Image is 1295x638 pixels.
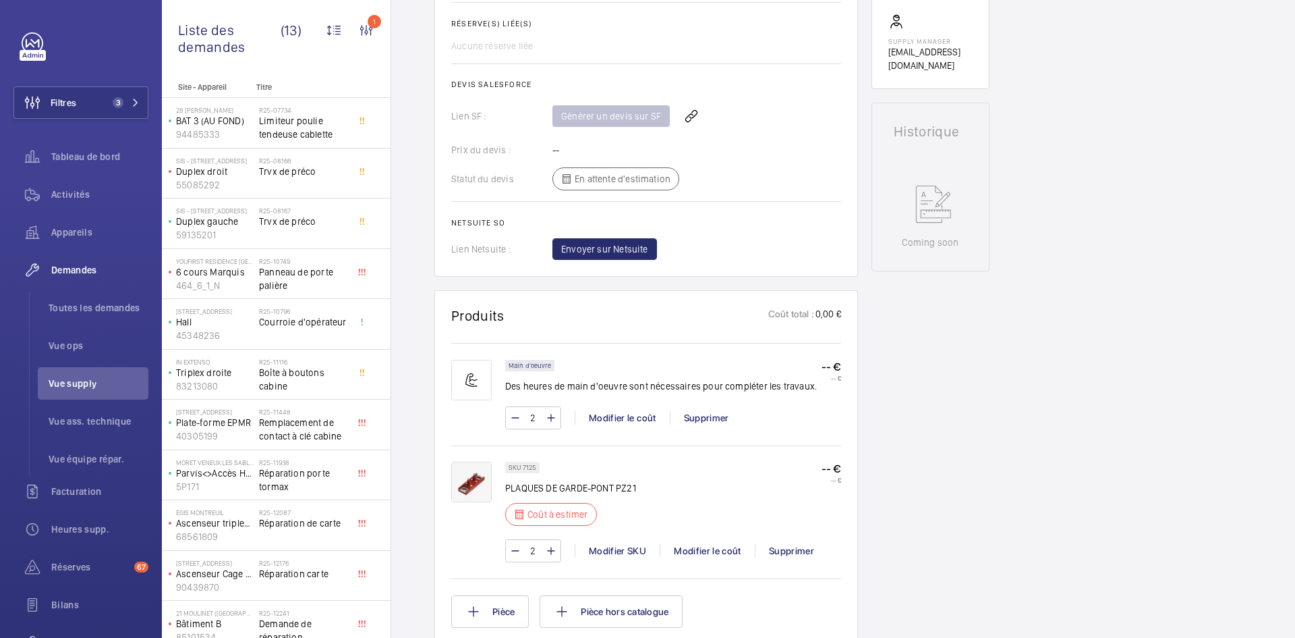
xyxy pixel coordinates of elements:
p: Hall [176,315,254,329]
span: Boîte à boutons cabine [259,366,348,393]
p: 83213080 [176,379,254,393]
p: SKU 7125 [509,465,536,470]
h2: Devis Salesforce [451,80,841,89]
button: Filtres3 [13,86,148,119]
span: Trvx de préco [259,165,348,178]
p: Des heures de main d'oeuvre sont nécessaires pour compléter les travaux. [505,379,817,393]
p: 55085292 [176,178,254,192]
span: Filtres [51,96,76,109]
p: IN EXTENSO [176,358,254,366]
p: Coming soon [902,236,958,249]
p: Titre [256,82,345,92]
span: Activités [51,188,148,201]
p: -- € [822,360,841,374]
span: Toutes les demandes [49,301,148,315]
p: PLAQUES DE GARDE-PONT PZ21 [505,481,636,495]
h1: Produits [451,307,505,324]
p: Bâtiment B [176,617,254,631]
p: Site - Appareil [162,82,251,92]
button: Pièce hors catalogue [540,595,683,628]
div: Modifier SKU [575,544,660,558]
p: BAT 3 (AU FOND) [176,114,254,128]
p: EGIS MONTREUIL [176,508,254,516]
p: [STREET_ADDRESS] [176,408,254,416]
span: Limiteur poulie tendeuse cablette [259,114,348,141]
h2: Netsuite SO [451,218,841,228]
p: -- € [822,462,841,476]
h2: Réserve(s) liée(s) [451,19,841,28]
span: Facturation [51,485,148,498]
p: -- € [822,476,841,484]
p: 40305199 [176,429,254,443]
h2: R25-08166 [259,157,348,165]
span: Bilans [51,598,148,612]
div: Supprimer [670,411,743,425]
button: Envoyer sur Netsuite [552,238,657,260]
p: SIS - [STREET_ADDRESS] [176,157,254,165]
img: 6HwzLj_1pJpRH5FbfIavfU1ZzTSxn_O9SwbAeWnuEkYnbPFQ.png [451,462,492,502]
p: 94485333 [176,128,254,141]
p: [STREET_ADDRESS] [176,307,254,315]
p: [EMAIL_ADDRESS][DOMAIN_NAME] [888,45,973,72]
span: Réserves [51,560,129,574]
p: Parvis<>Accès Hall BV [176,467,254,480]
p: MORET VENEUX LES SABLONS [176,458,254,467]
span: Heures supp. [51,523,148,536]
p: SIS - [STREET_ADDRESS] [176,207,254,215]
h2: R25-07734 [259,106,348,114]
p: Main d'oeuvre [509,363,551,368]
h2: R25-12087 [259,508,348,516]
span: Vue équipe répar. [49,452,148,466]
p: Coût total : [768,307,814,324]
h2: R25-08167 [259,207,348,215]
p: Coût à estimer [527,508,588,521]
span: Réparation carte [259,567,348,581]
p: 90439870 [176,581,254,594]
h1: Historique [894,125,967,138]
p: 21 Moulinet ([GEOGRAPHIC_DATA]) [176,609,254,617]
h2: R25-10749 [259,257,348,265]
p: YouFirst Residence [GEOGRAPHIC_DATA] [176,257,254,265]
p: [STREET_ADDRESS] [176,559,254,567]
h2: R25-11448 [259,408,348,416]
p: Plate-forme EPMR [176,416,254,429]
p: Ascenseur triplex gauche A [176,516,254,530]
p: 45348236 [176,329,254,342]
span: Vue supply [49,377,148,390]
h2: R25-12241 [259,609,348,617]
p: 5P171 [176,480,254,494]
h2: R25-11116 [259,358,348,366]
span: Courroie d'opérateur [259,315,348,329]
p: Triplex droite [176,366,254,379]
p: Duplex gauche [176,215,254,228]
img: muscle-sm.svg [451,360,492,400]
h2: R25-10796 [259,307,348,315]
div: Modifier le coût [575,411,670,425]
span: Vue ass. technique [49,415,148,428]
h2: R25-12176 [259,559,348,567]
span: Réparation de carte [259,516,348,530]
span: Trvx de préco [259,215,348,228]
p: 59135201 [176,228,254,242]
span: Réparation porte tormax [259,467,348,494]
p: 28 [PERSON_NAME] [176,106,254,114]
div: Supprimer [755,544,828,558]
span: Remplacement de contact à clé cabine [259,416,348,443]
span: Tableau de bord [51,150,148,163]
p: Duplex droit [176,165,254,178]
span: 67 [134,562,148,573]
span: Demandes [51,263,148,277]
p: 6 cours Marquis [176,265,254,279]
span: Envoyer sur Netsuite [561,242,648,256]
span: Liste des demandes [178,22,281,55]
h2: R25-11938 [259,458,348,467]
p: -- € [822,374,841,382]
button: Pièce [451,595,529,628]
span: Panneau de porte palière [259,265,348,292]
span: Appareils [51,225,148,239]
p: 68561809 [176,530,254,543]
span: 3 [113,97,123,108]
p: Supply manager [888,37,973,45]
p: Ascenseur Cage C Principal [176,567,254,581]
span: Vue ops [49,339,148,352]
